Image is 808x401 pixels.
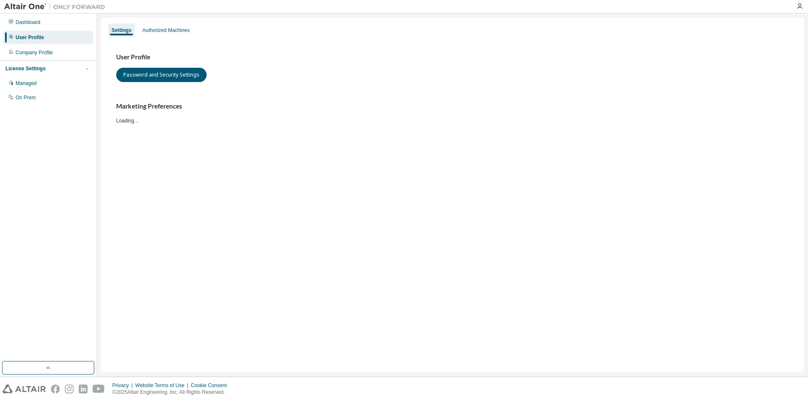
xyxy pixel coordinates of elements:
img: linkedin.svg [79,385,88,393]
h3: Marketing Preferences [116,102,789,111]
div: Privacy [112,382,135,389]
div: Dashboard [16,19,40,26]
button: Password and Security Settings [116,68,207,82]
div: License Settings [5,65,45,72]
img: Altair One [4,3,109,11]
div: Settings [112,27,131,34]
img: facebook.svg [51,385,60,393]
img: instagram.svg [65,385,74,393]
img: altair_logo.svg [3,385,46,393]
div: Company Profile [16,49,53,56]
h3: User Profile [116,53,789,61]
div: User Profile [16,34,44,41]
div: Authorized Machines [142,27,189,34]
div: Managed [16,80,37,87]
p: © 2025 Altair Engineering, Inc. All Rights Reserved. [112,389,232,396]
div: Cookie Consent [191,382,231,389]
div: On Prem [16,94,36,101]
div: Website Terms of Use [135,382,191,389]
div: Loading... [116,102,789,124]
img: youtube.svg [93,385,105,393]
